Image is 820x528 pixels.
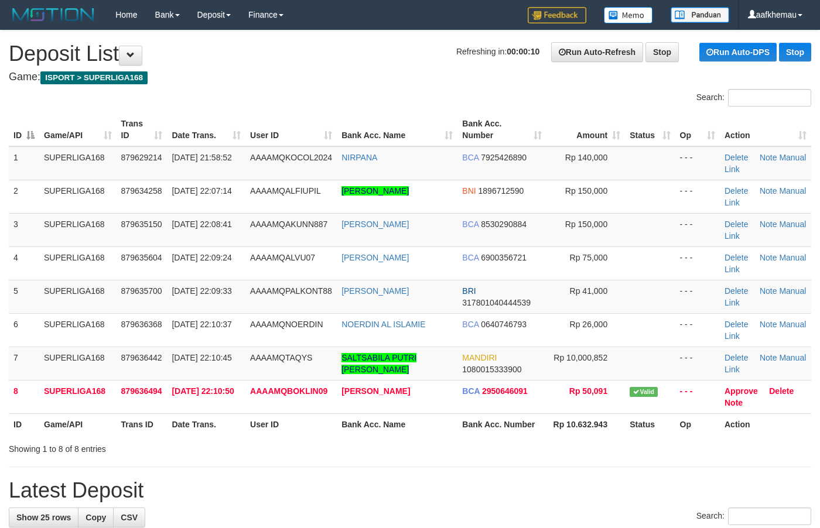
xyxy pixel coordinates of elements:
[482,386,528,396] span: Copy 2950646091 to clipboard
[725,320,748,329] a: Delete
[39,280,117,313] td: SUPERLIGA168
[569,386,607,396] span: Rp 50,091
[250,153,332,162] span: AAAAMQKOCOL2024
[172,320,231,329] span: [DATE] 22:10:37
[769,386,794,396] a: Delete
[760,286,777,296] a: Note
[457,413,546,435] th: Bank Acc. Number
[675,413,720,435] th: Op
[462,186,476,196] span: BNI
[565,186,607,196] span: Rp 150,000
[9,71,811,83] h4: Game:
[625,413,675,435] th: Status
[551,42,643,62] a: Run Auto-Refresh
[172,286,231,296] span: [DATE] 22:09:33
[725,286,748,296] a: Delete
[9,42,811,66] h1: Deposit List
[728,508,811,525] input: Search:
[725,353,806,374] a: Manual Link
[172,220,231,229] span: [DATE] 22:08:41
[696,89,811,107] label: Search:
[675,347,720,380] td: - - -
[9,146,39,180] td: 1
[9,508,78,527] a: Show 25 rows
[645,42,679,62] a: Stop
[337,113,457,146] th: Bank Acc. Name: activate to sort column ascending
[720,113,811,146] th: Action: activate to sort column ascending
[479,186,524,196] span: Copy 1896712590 to clipboard
[39,213,117,246] td: SUPERLIGA168
[725,253,806,274] a: Manual Link
[604,7,653,23] img: Button%20Memo.svg
[117,413,168,435] th: Trans ID
[341,186,409,196] a: [PERSON_NAME]
[341,386,410,396] a: [PERSON_NAME]
[507,47,539,56] strong: 00:00:10
[675,280,720,313] td: - - -
[462,365,521,374] span: Copy 1080015333900 to clipboard
[250,286,332,296] span: AAAAMQPALKONT88
[725,253,748,262] a: Delete
[39,380,117,413] td: SUPERLIGA168
[39,413,117,435] th: Game/API
[565,220,607,229] span: Rp 150,000
[696,508,811,525] label: Search:
[9,479,811,502] h1: Latest Deposit
[725,353,748,362] a: Delete
[481,153,527,162] span: Copy 7925426890 to clipboard
[725,186,806,207] a: Manual Link
[760,186,777,196] a: Note
[462,253,479,262] span: BCA
[121,353,162,362] span: 879636442
[675,180,720,213] td: - - -
[462,153,479,162] span: BCA
[172,153,231,162] span: [DATE] 21:58:52
[39,180,117,213] td: SUPERLIGA168
[725,320,806,341] a: Manual Link
[341,253,409,262] a: [PERSON_NAME]
[570,320,608,329] span: Rp 26,000
[546,113,625,146] th: Amount: activate to sort column ascending
[86,513,106,522] span: Copy
[457,113,546,146] th: Bank Acc. Number: activate to sort column ascending
[9,180,39,213] td: 2
[172,186,231,196] span: [DATE] 22:07:14
[341,353,416,374] a: SALTSABILA PUTRI [PERSON_NAME]
[725,398,743,407] a: Note
[462,353,497,362] span: MANDIRI
[337,413,457,435] th: Bank Acc. Name
[9,6,98,23] img: MOTION_logo.png
[341,286,409,296] a: [PERSON_NAME]
[9,347,39,380] td: 7
[39,347,117,380] td: SUPERLIGA168
[121,153,162,162] span: 879629214
[760,320,777,329] a: Note
[725,153,748,162] a: Delete
[9,113,39,146] th: ID: activate to sort column descending
[172,386,234,396] span: [DATE] 22:10:50
[528,7,586,23] img: Feedback.jpg
[725,153,806,174] a: Manual Link
[553,353,607,362] span: Rp 10,000,852
[341,153,377,162] a: NIRPANA
[720,413,811,435] th: Action
[9,313,39,347] td: 6
[675,213,720,246] td: - - -
[245,413,337,435] th: User ID
[250,320,323,329] span: AAAAMQNOERDIN
[760,220,777,229] a: Note
[121,320,162,329] span: 879636368
[250,386,327,396] span: AAAAMQBOKLIN09
[78,508,114,527] a: Copy
[481,220,527,229] span: Copy 8530290884 to clipboard
[760,253,777,262] a: Note
[481,320,527,329] span: Copy 0640746793 to clipboard
[250,186,321,196] span: AAAAMQALFIUPIL
[250,220,327,229] span: AAAAMQAKUNN887
[245,113,337,146] th: User ID: activate to sort column ascending
[671,7,729,23] img: panduan.png
[760,153,777,162] a: Note
[121,386,162,396] span: 879636494
[39,313,117,347] td: SUPERLIGA168
[172,353,231,362] span: [DATE] 22:10:45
